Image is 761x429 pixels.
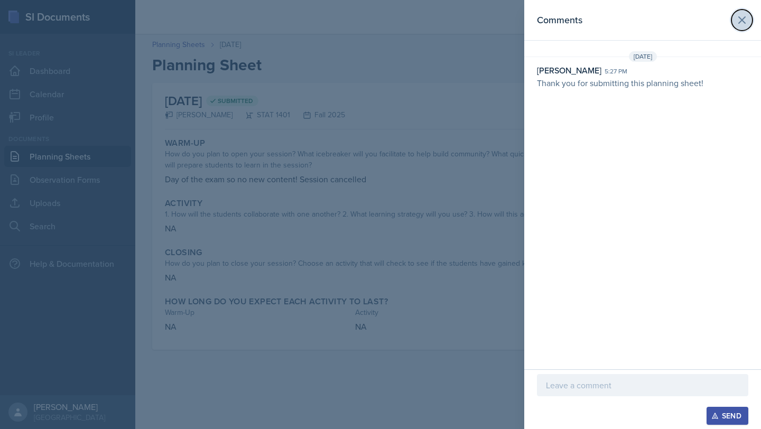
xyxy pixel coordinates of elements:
[537,64,601,77] div: [PERSON_NAME]
[537,77,748,89] p: Thank you for submitting this planning sheet!
[605,67,627,76] div: 5:27 pm
[629,51,657,62] span: [DATE]
[707,407,748,425] button: Send
[537,13,582,27] h2: Comments
[713,412,741,420] div: Send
